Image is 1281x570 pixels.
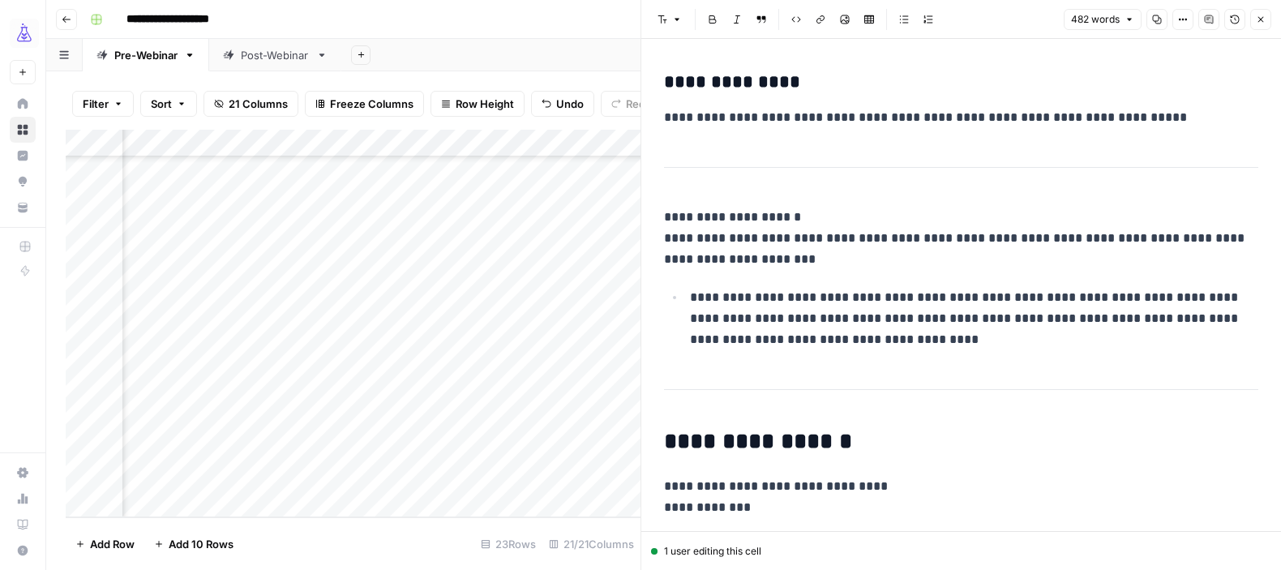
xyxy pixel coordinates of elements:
[601,91,662,117] button: Redo
[10,169,36,195] a: Opportunities
[542,531,640,557] div: 21/21 Columns
[10,512,36,538] a: Learning Hub
[1064,9,1142,30] button: 482 words
[10,19,39,48] img: AirOps Growth Logo
[456,96,514,112] span: Row Height
[626,96,652,112] span: Redo
[10,143,36,169] a: Insights
[241,47,310,63] div: Post-Webinar
[144,531,243,557] button: Add 10 Rows
[83,96,109,112] span: Filter
[83,39,209,71] a: Pre-Webinar
[10,91,36,117] a: Home
[474,531,542,557] div: 23 Rows
[140,91,197,117] button: Sort
[10,195,36,221] a: Your Data
[305,91,424,117] button: Freeze Columns
[72,91,134,117] button: Filter
[209,39,341,71] a: Post-Webinar
[10,538,36,564] button: Help + Support
[10,13,36,54] button: Workspace: AirOps Growth
[114,47,178,63] div: Pre-Webinar
[229,96,288,112] span: 21 Columns
[431,91,525,117] button: Row Height
[651,544,1271,559] div: 1 user editing this cell
[204,91,298,117] button: 21 Columns
[10,117,36,143] a: Browse
[10,460,36,486] a: Settings
[556,96,584,112] span: Undo
[151,96,172,112] span: Sort
[330,96,413,112] span: Freeze Columns
[1071,12,1120,27] span: 482 words
[90,536,135,552] span: Add Row
[531,91,594,117] button: Undo
[169,536,233,552] span: Add 10 Rows
[10,486,36,512] a: Usage
[66,531,144,557] button: Add Row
